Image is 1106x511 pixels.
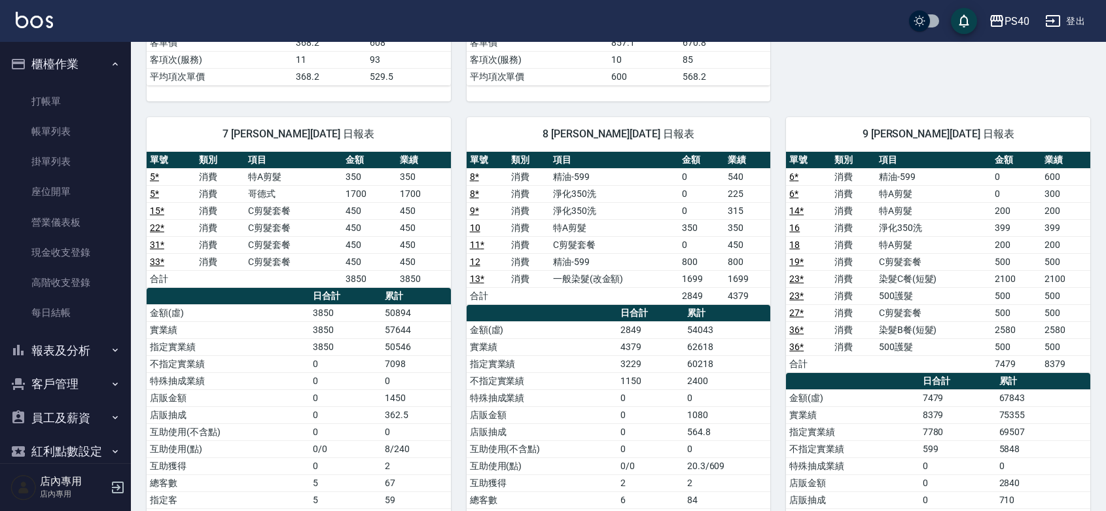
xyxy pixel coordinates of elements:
span: 9 [PERSON_NAME][DATE] 日報表 [802,128,1075,141]
td: 500護髮 [876,287,992,304]
p: 店內專用 [40,488,107,500]
td: 7479 [919,389,996,406]
td: 0 [919,491,996,508]
td: 金額(虛) [147,304,310,321]
td: 1150 [617,372,684,389]
img: Logo [16,12,53,28]
td: 金額(虛) [786,389,919,406]
td: 0 [310,355,382,372]
td: C剪髮套餐 [245,202,342,219]
td: 568.2 [679,68,770,85]
td: 特殊抽成業績 [147,372,310,389]
td: 0 [679,202,724,219]
td: 0 [310,406,382,423]
td: 10 [608,51,680,68]
td: 450 [397,202,451,219]
table: a dense table [786,152,1090,373]
td: 60218 [684,355,771,372]
td: 4379 [617,338,684,355]
td: 0 [919,457,996,474]
td: 362.5 [382,406,451,423]
th: 業績 [1041,152,1090,169]
td: 0 [310,372,382,389]
th: 單號 [467,152,508,169]
td: 450 [724,236,770,253]
td: C剪髮套餐 [550,236,679,253]
td: 精油-599 [550,168,679,185]
td: 7479 [991,355,1041,372]
td: 客項次(服務) [147,51,293,68]
a: 16 [789,222,800,233]
td: 染髮C餐(短髮) [876,270,992,287]
td: 67 [382,474,451,491]
td: C剪髮套餐 [876,253,992,270]
td: 特A剪髮 [245,168,342,185]
td: 399 [991,219,1041,236]
td: 互助使用(不含點) [467,440,617,457]
th: 累計 [382,288,451,305]
td: 315 [724,202,770,219]
td: 67843 [996,389,1090,406]
td: 平均項次單價 [467,68,608,85]
td: 消費 [508,168,550,185]
td: 3850 [310,321,382,338]
td: 0 [679,236,724,253]
td: 消費 [831,287,876,304]
td: 消費 [831,236,876,253]
td: 染髮B餐(短髮) [876,321,992,338]
td: 399 [1041,219,1090,236]
td: 不指定實業績 [786,440,919,457]
td: 350 [724,219,770,236]
td: 62618 [684,338,771,355]
a: 營業儀表板 [5,207,126,238]
td: 500 [1041,287,1090,304]
th: 單號 [147,152,196,169]
td: 特A剪髮 [876,202,992,219]
td: 消費 [196,219,245,236]
td: C剪髮套餐 [245,236,342,253]
td: 客單價 [147,34,293,51]
td: 0 [991,185,1041,202]
td: 0 [996,457,1090,474]
td: 精油-599 [550,253,679,270]
a: 高階收支登錄 [5,268,126,298]
td: 500 [991,304,1041,321]
td: 實業績 [147,321,310,338]
td: 8/240 [382,440,451,457]
td: 2849 [679,287,724,304]
td: 0 [919,474,996,491]
a: 18 [789,239,800,250]
td: 實業績 [786,406,919,423]
button: 登出 [1040,9,1090,33]
h5: 店內專用 [40,475,107,488]
td: 指定客 [147,491,310,508]
td: 2100 [1041,270,1090,287]
td: 0 [617,423,684,440]
td: 300 [1041,185,1090,202]
td: 2580 [991,321,1041,338]
td: 564.8 [684,423,771,440]
td: 200 [991,236,1041,253]
td: 350 [397,168,451,185]
button: 紅利點數設定 [5,434,126,468]
td: 500 [991,253,1041,270]
a: 現金收支登錄 [5,238,126,268]
td: 消費 [831,270,876,287]
button: 客戶管理 [5,367,126,401]
a: 座位開單 [5,177,126,207]
td: 互助使用(點) [467,457,617,474]
td: 540 [724,168,770,185]
td: 500 [1041,253,1090,270]
td: 特A剪髮 [550,219,679,236]
td: 225 [724,185,770,202]
td: 互助獲得 [467,474,617,491]
td: 450 [397,253,451,270]
td: 75355 [996,406,1090,423]
td: 2 [382,457,451,474]
td: 消費 [196,168,245,185]
td: 3229 [617,355,684,372]
td: 600 [1041,168,1090,185]
td: 350 [679,219,724,236]
td: 57644 [382,321,451,338]
td: 69507 [996,423,1090,440]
